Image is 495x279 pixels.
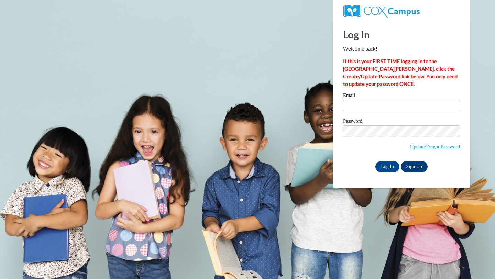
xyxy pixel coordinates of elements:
label: Email [343,93,460,100]
label: Password [343,119,460,125]
h1: Log In [343,27,460,42]
input: Log In [375,161,399,172]
a: Sign Up [401,161,428,172]
p: Welcome back! [343,45,460,53]
strong: If this is your FIRST TIME logging in to the [GEOGRAPHIC_DATA][PERSON_NAME], click the Create/Upd... [343,58,458,87]
a: Update/Forgot Password [410,144,460,149]
img: COX Campus [343,5,420,18]
a: COX Campus [343,8,420,14]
